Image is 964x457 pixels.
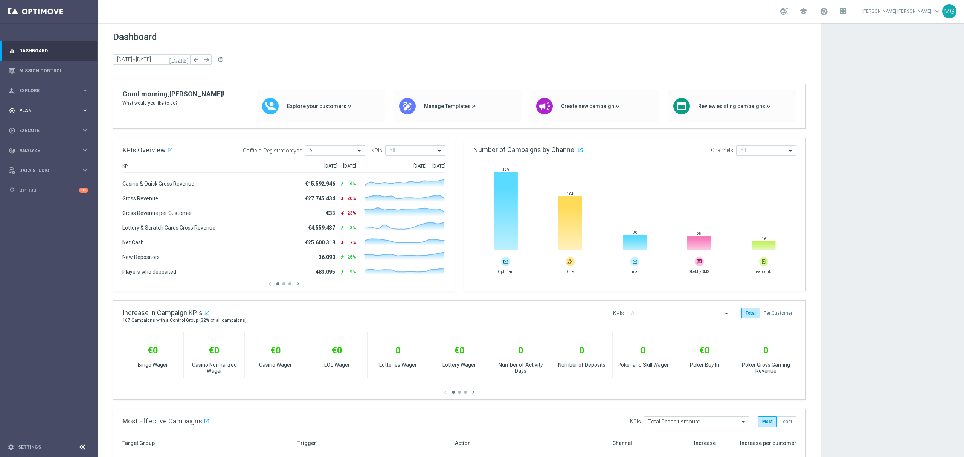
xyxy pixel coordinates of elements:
[81,87,88,94] i: keyboard_arrow_right
[8,48,89,54] button: equalizer Dashboard
[8,444,14,451] i: settings
[9,127,81,134] div: Execute
[9,87,81,94] div: Explore
[9,41,88,61] div: Dashboard
[9,147,15,154] i: track_changes
[9,167,81,174] div: Data Studio
[942,4,956,18] div: MG
[9,61,88,81] div: Mission Control
[9,107,15,114] i: gps_fixed
[8,168,89,174] button: Data Studio keyboard_arrow_right
[8,108,89,114] button: gps_fixed Plan keyboard_arrow_right
[9,47,15,54] i: equalizer
[19,128,81,133] span: Execute
[8,187,89,193] button: lightbulb Optibot +10
[9,187,15,194] i: lightbulb
[81,127,88,134] i: keyboard_arrow_right
[9,147,81,154] div: Analyze
[9,180,88,200] div: Optibot
[81,147,88,154] i: keyboard_arrow_right
[19,168,81,173] span: Data Studio
[79,188,88,193] div: +10
[799,7,808,15] span: school
[8,148,89,154] button: track_changes Analyze keyboard_arrow_right
[933,7,941,15] span: keyboard_arrow_down
[8,128,89,134] button: play_circle_outline Execute keyboard_arrow_right
[8,68,89,74] button: Mission Control
[9,127,15,134] i: play_circle_outline
[8,88,89,94] button: person_search Explore keyboard_arrow_right
[9,107,81,114] div: Plan
[18,445,41,449] a: Settings
[862,6,942,17] a: [PERSON_NAME] [PERSON_NAME]keyboard_arrow_down
[81,107,88,114] i: keyboard_arrow_right
[19,61,88,81] a: Mission Control
[19,41,88,61] a: Dashboard
[81,167,88,174] i: keyboard_arrow_right
[19,108,81,113] span: Plan
[19,180,79,200] a: Optibot
[19,148,81,153] span: Analyze
[9,87,15,94] i: person_search
[19,88,81,93] span: Explore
